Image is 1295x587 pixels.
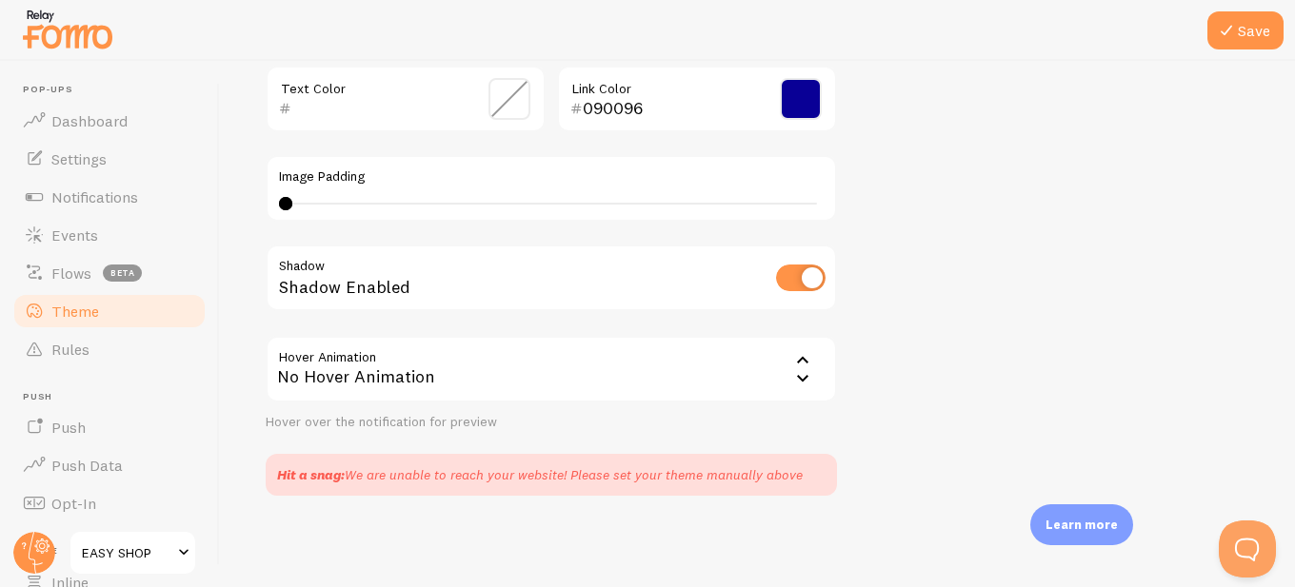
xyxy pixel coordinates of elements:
[11,216,208,254] a: Events
[11,330,208,368] a: Rules
[11,408,208,446] a: Push
[11,102,208,140] a: Dashboard
[23,391,208,403] span: Push
[51,225,98,245] span: Events
[103,264,142,282] span: beta
[69,530,197,576] a: EASY SHOP
[11,140,208,178] a: Settings
[266,414,837,431] div: Hover over the notification for preview
[11,484,208,522] a: Opt-In
[51,418,86,437] span: Push
[11,292,208,330] a: Theme
[1046,516,1118,534] p: Learn more
[1219,520,1276,577] iframe: Help Scout Beacon - Open
[20,5,115,53] img: fomo-relay-logo-orange.svg
[51,456,123,475] span: Push Data
[51,264,91,283] span: Flows
[277,466,345,483] strong: Hit a snag:
[266,245,837,314] div: Shadow Enabled
[51,340,90,359] span: Rules
[1030,504,1133,545] div: Learn more
[266,336,837,402] div: No Hover Animation
[11,178,208,216] a: Notifications
[11,254,208,292] a: Flows beta
[51,111,128,130] span: Dashboard
[51,187,138,206] span: Notifications
[82,541,172,564] span: EASY SHOP
[23,84,208,96] span: Pop-ups
[11,446,208,484] a: Push Data
[51,494,96,513] span: Opt-In
[277,465,803,484] div: We are unable to reach your website! Please set your theme manually above
[279,168,824,186] label: Image Padding
[51,302,99,321] span: Theme
[51,149,107,168] span: Settings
